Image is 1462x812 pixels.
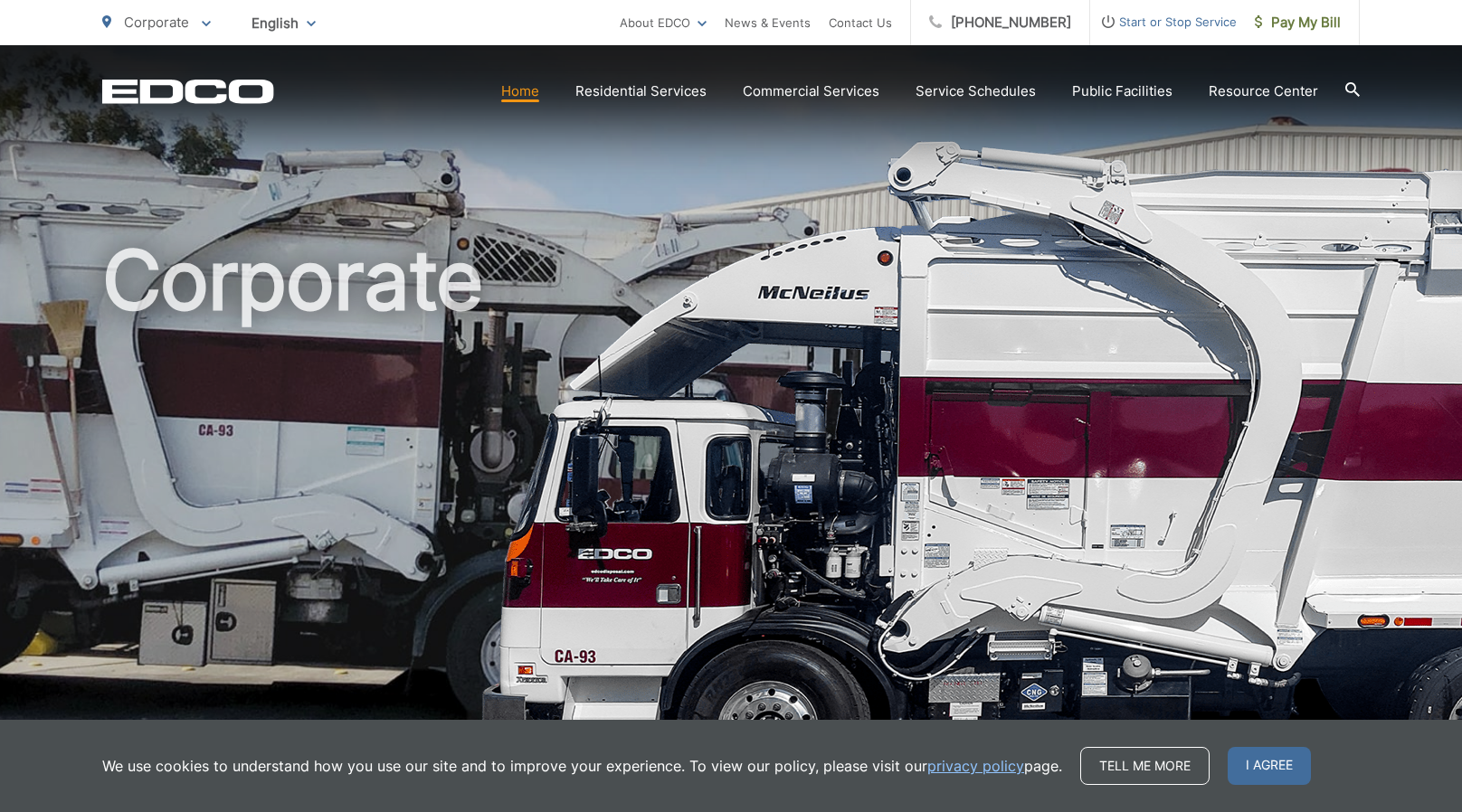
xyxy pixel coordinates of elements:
a: Resource Center [1209,80,1318,102]
a: Home [501,80,539,102]
a: Tell me more [1080,747,1210,785]
span: English [238,7,329,39]
a: Contact Us [829,12,892,33]
p: We use cookies to understand how you use our site and to improve your experience. To view our pol... [102,755,1062,777]
a: Residential Services [575,80,707,102]
span: Corporate [124,14,189,31]
a: EDCD logo. Return to the homepage. [102,79,274,104]
h1: Corporate [102,235,1360,807]
a: Service Schedules [916,80,1036,102]
a: News & Events [725,12,811,33]
a: privacy policy [927,755,1024,777]
a: Commercial Services [743,80,879,102]
a: About EDCO [620,12,707,33]
span: Pay My Bill [1255,12,1341,33]
a: Public Facilities [1072,80,1172,102]
span: I agree [1228,747,1311,785]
